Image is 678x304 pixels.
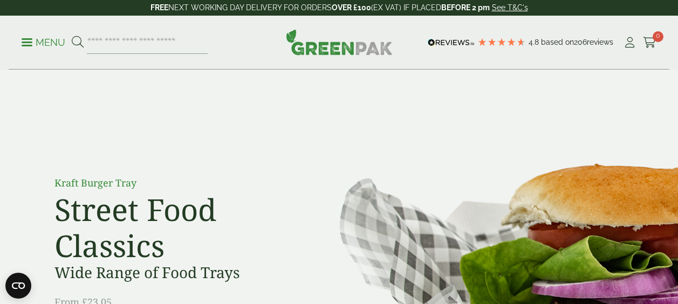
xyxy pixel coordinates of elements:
[492,3,528,12] a: See T&C's
[54,191,297,264] h2: Street Food Classics
[22,36,65,49] p: Menu
[643,34,656,51] a: 0
[643,37,656,48] i: Cart
[5,273,31,299] button: Open CMP widget
[332,3,371,12] strong: OVER £100
[54,176,297,190] p: Kraft Burger Tray
[587,38,613,46] span: reviews
[574,38,587,46] span: 206
[54,264,297,282] h3: Wide Range of Food Trays
[22,36,65,47] a: Menu
[428,39,475,46] img: REVIEWS.io
[529,38,541,46] span: 4.8
[441,3,490,12] strong: BEFORE 2 pm
[477,37,526,47] div: 4.79 Stars
[150,3,168,12] strong: FREE
[653,31,663,42] span: 0
[286,29,393,55] img: GreenPak Supplies
[623,37,636,48] i: My Account
[541,38,574,46] span: Based on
